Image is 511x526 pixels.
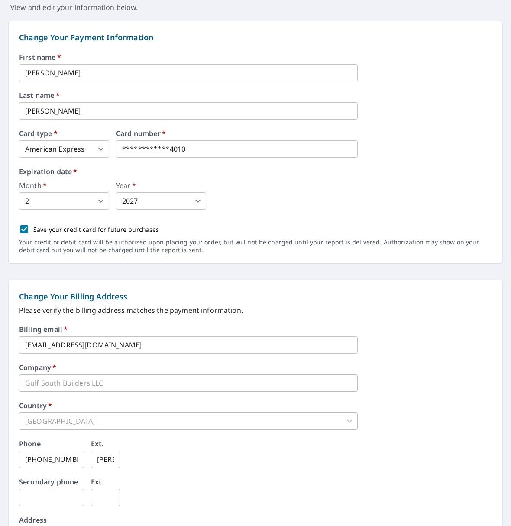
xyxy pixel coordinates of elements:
div: American Express [19,140,109,158]
label: Ext. [91,478,104,485]
label: Month [19,182,109,189]
label: Expiration date [19,168,492,175]
p: Please verify the billing address matches the payment information. [19,305,492,315]
label: Year [116,182,206,189]
label: Country [19,402,52,409]
label: Secondary phone [19,478,78,485]
label: Billing email [19,326,68,333]
p: Change Your Billing Address [19,291,492,302]
p: Change Your Payment Information [19,32,492,43]
label: Company [19,364,56,371]
label: Address [19,516,47,523]
label: Card number [116,130,358,137]
label: Last name [19,92,492,99]
p: Your credit or debit card will be authorized upon placing your order, but will not be charged unt... [19,238,492,254]
label: Phone [19,440,41,447]
label: Card type [19,130,109,137]
label: Ext. [91,440,104,447]
p: Save your credit card for future purchases [33,225,159,234]
div: 2027 [116,192,206,210]
div: [GEOGRAPHIC_DATA] [19,412,358,430]
div: 2 [19,192,109,210]
label: First name [19,54,492,61]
